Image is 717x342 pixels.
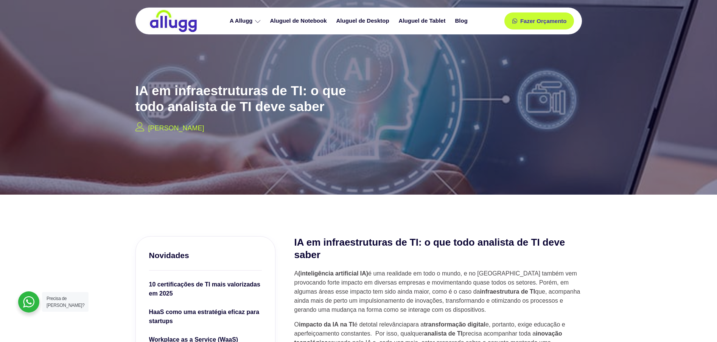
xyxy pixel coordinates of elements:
a: 10 certificações de TI mais valorizadas em 2025 [149,280,262,300]
a: Aluguel de Tablet [395,14,451,28]
img: locação de TI é Allugg [149,9,198,32]
span: Precisa de [PERSON_NAME]? [47,296,84,308]
strong: infraestrutura de TI [480,288,535,295]
h3: Novidades [149,250,262,261]
p: A é uma realidade em todo o mundo, e no [GEOGRAPHIC_DATA] também vem provocando forte impacto em ... [294,269,582,314]
span: Fazer Orçamento [520,18,567,24]
strong: transformação digital [424,321,485,328]
a: Aluguel de Notebook [266,14,333,28]
strong: (inteligência artificial IA) [298,270,368,277]
h2: IA em infraestruturas de TI: o que todo analista de TI deve saber [294,236,582,262]
a: Aluguel de Desktop [333,14,395,28]
strong: impacto da IA na TI [299,321,354,328]
strong: analista de TI [424,330,462,337]
h2: IA em infraestruturas de TI: o que todo analista de TI deve saber [135,83,378,115]
a: Fazer Orçamento [504,12,574,29]
a: HaaS como uma estratégia eficaz para startups [149,308,262,328]
p: [PERSON_NAME] [148,123,204,133]
a: Blog [451,14,473,28]
a: A Allugg [226,14,266,28]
